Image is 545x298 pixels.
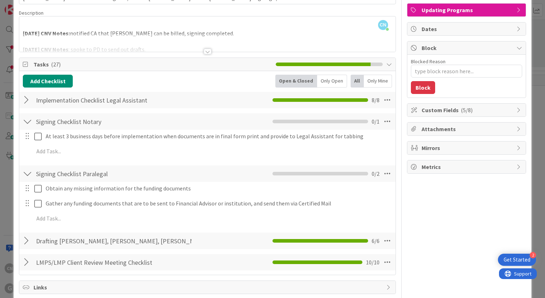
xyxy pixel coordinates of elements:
[422,44,513,52] span: Block
[498,254,536,266] div: Open Get Started checklist, remaining modules: 2
[34,283,383,292] span: Links
[366,258,380,267] span: 10 / 10
[34,234,194,247] input: Add Checklist...
[15,1,32,10] span: Support
[411,58,445,65] label: Blocked Reason
[411,81,435,94] button: Block
[364,75,392,88] div: Only Mine
[34,60,272,69] span: Tasks
[530,252,536,258] div: 2
[46,132,391,140] p: At least 3 business days before implementation when documents are in final form print and provide...
[422,6,513,14] span: Updating Programs
[23,29,392,38] p: notified CA that [PERSON_NAME] can be billed, signing completed.
[422,163,513,171] span: Metrics
[372,96,380,104] span: 8 / 8
[51,61,61,68] span: ( 27 )
[504,256,530,263] div: Get Started
[23,30,70,37] strong: [DATE] CNV Notes:
[19,10,44,16] span: Description
[34,115,194,128] input: Add Checklist...
[422,144,513,152] span: Mirrors
[275,75,317,88] div: Open & Closed
[351,75,364,88] div: All
[422,125,513,133] span: Attachments
[34,256,194,269] input: Add Checklist...
[378,20,388,30] span: CN
[46,184,391,193] p: Obtain any missing information for the funding documents
[34,167,194,180] input: Add Checklist...
[461,106,473,114] span: ( 5/8 )
[422,106,513,114] span: Custom Fields
[422,25,513,33] span: Dates
[23,75,73,88] button: Add Checklist
[317,75,347,88] div: Only Open
[34,94,194,106] input: Add Checklist...
[46,199,391,208] p: Gather any funding documents that are to be sent to Financial Advisor or institution, and send th...
[372,237,380,245] span: 6 / 6
[372,169,380,178] span: 0 / 2
[372,117,380,126] span: 0 / 1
